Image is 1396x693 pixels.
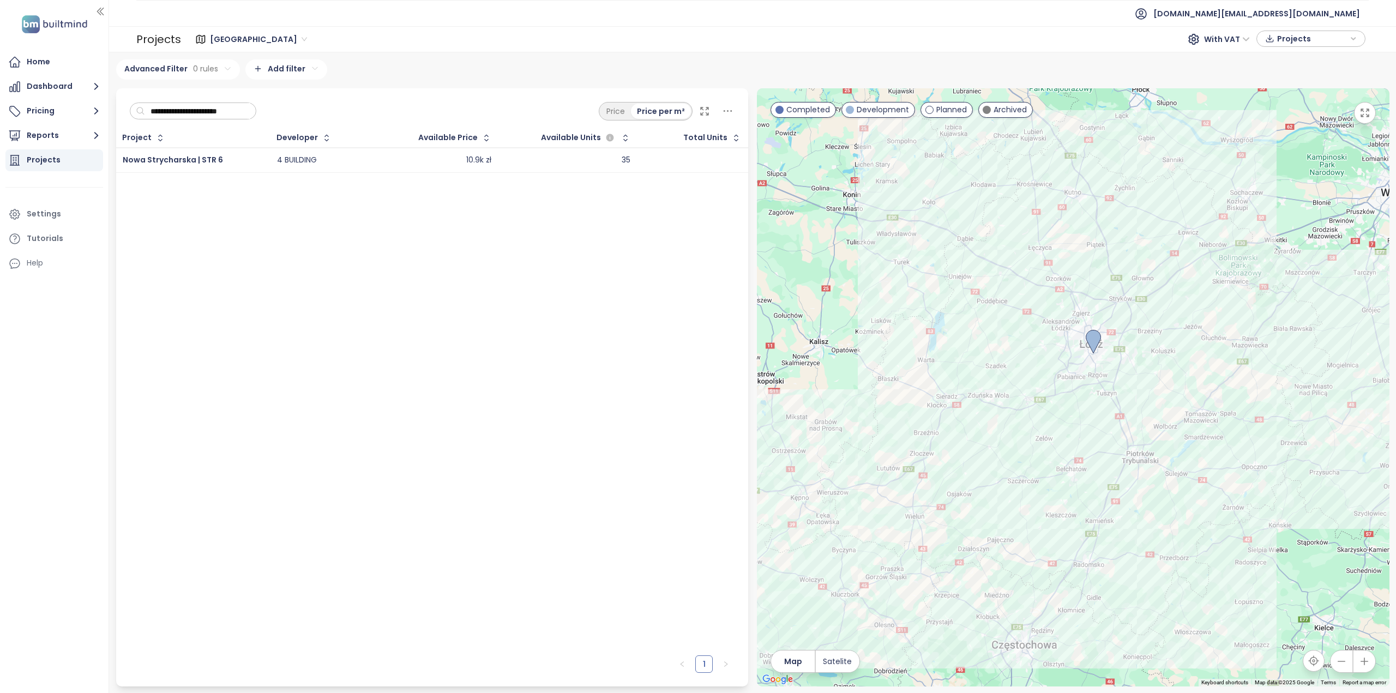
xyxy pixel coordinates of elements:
span: [DOMAIN_NAME][EMAIL_ADDRESS][DOMAIN_NAME] [1153,1,1360,27]
div: 10.9k zł [466,155,491,165]
button: Keyboard shortcuts [1201,679,1248,686]
img: logo [19,13,91,35]
div: Advanced Filter [116,59,240,80]
button: Map [771,650,815,672]
a: Settings [5,203,103,225]
span: left [679,661,685,667]
a: 1 [696,656,712,672]
button: Dashboard [5,76,103,98]
div: 4 BUILDING [277,155,317,165]
a: Projects [5,149,103,171]
div: Tutorials [27,232,63,245]
div: button [1262,31,1359,47]
a: Tutorials [5,228,103,250]
div: Home [27,55,50,69]
a: Home [5,51,103,73]
span: With VAT [1204,31,1250,47]
span: Completed [786,104,830,116]
span: Map data ©2025 Google [1255,679,1314,685]
a: Terms (opens in new tab) [1321,679,1336,685]
div: Project [122,134,152,141]
button: Reports [5,125,103,147]
span: Development [857,104,909,116]
li: 1 [695,655,713,673]
img: Google [760,672,796,686]
button: Satelite [816,650,859,672]
span: Projects [1277,31,1347,47]
span: right [723,661,729,667]
a: Report a map error [1343,679,1386,685]
div: Available Units [541,131,617,144]
li: Next Page [717,655,735,673]
div: Settings [27,207,61,221]
span: Satelite [823,655,852,667]
div: Help [27,256,43,270]
div: Available Price [418,134,478,141]
span: Planned [936,104,967,116]
span: Available Units [541,134,601,141]
div: Total Units [683,134,727,141]
div: Price per m² [631,104,691,119]
span: Łódź [210,31,307,47]
div: Developer [276,134,318,141]
button: left [673,655,691,673]
span: Archived [994,104,1027,116]
span: 0 rules [193,63,218,75]
a: Nowa Strycharska | STR 6 [123,154,223,165]
div: 35 [622,155,630,165]
div: Help [5,252,103,274]
div: Projects [27,153,61,167]
button: right [717,655,735,673]
a: Open this area in Google Maps (opens a new window) [760,672,796,686]
div: Projects [136,28,181,50]
div: Add filter [245,59,327,80]
span: Map [784,655,802,667]
li: Previous Page [673,655,691,673]
button: Pricing [5,100,103,122]
div: Price [600,104,631,119]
